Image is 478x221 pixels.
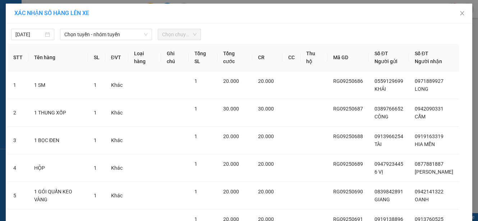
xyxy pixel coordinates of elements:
td: 2 [8,99,28,127]
span: Người nhận [415,58,442,64]
td: 1 GÓI QUẤN KEO VÀNG [28,182,88,210]
span: 20.000 [258,78,274,84]
span: CÔNG [374,114,389,119]
span: 30.000 [223,106,239,112]
span: 1 [194,106,197,112]
span: 1 [194,161,197,167]
th: CC [282,44,300,71]
span: GIANG [374,197,390,202]
td: 1 [8,71,28,99]
th: Tổng cước [217,44,252,71]
td: HỘP [28,154,88,182]
span: 0839842891 [374,189,403,194]
span: Người gửi [374,58,397,64]
span: 1 [194,189,197,194]
button: Close [452,4,472,24]
span: 1 [94,165,97,171]
td: 4 [8,154,28,182]
span: XÁC NHẬN SỐ HÀNG LÊN XE [14,10,89,17]
span: 20.000 [258,161,274,167]
th: ĐVT [105,44,128,71]
span: 0877881887 [415,161,443,167]
span: 0942090331 [415,106,443,112]
span: 0942141322 [415,189,443,194]
span: Số ĐT [374,51,388,56]
span: LONG [415,86,428,92]
span: 1 [94,193,97,198]
th: Thu hộ [300,44,327,71]
td: Khác [105,71,128,99]
th: Ghi chú [161,44,189,71]
span: TÀI [374,141,382,147]
span: 20.000 [223,161,239,167]
span: 0919163319 [415,133,443,139]
span: 6 VỊ [374,169,383,175]
span: 0913966254 [374,133,403,139]
span: down [144,32,148,37]
span: 20.000 [223,189,239,194]
th: CR [252,44,282,71]
td: Khác [105,154,128,182]
span: 20.000 [258,133,274,139]
span: RG09250690 [333,189,363,194]
span: 0971889927 [415,78,443,84]
span: KHẢI [374,86,386,92]
span: 20.000 [223,78,239,84]
span: Số ĐT [415,51,428,56]
span: 0389766652 [374,106,403,112]
td: 3 [8,127,28,154]
td: 1 BỌC ĐEN [28,127,88,154]
span: 1 [194,133,197,139]
span: RG09250686 [333,78,363,84]
th: STT [8,44,28,71]
span: 20.000 [258,189,274,194]
th: Tổng SL [189,44,218,71]
th: Loại hàng [128,44,161,71]
span: RG09250687 [333,106,363,112]
td: Khác [105,127,128,154]
input: 12/09/2025 [15,30,43,38]
td: Khác [105,99,128,127]
th: Tên hàng [28,44,88,71]
span: CẨM [415,114,426,119]
td: Khác [105,182,128,210]
span: OANH [415,197,429,202]
span: 0947923445 [374,161,403,167]
span: RG09250688 [333,133,363,139]
span: 30.000 [258,106,274,112]
span: [PERSON_NAME] [415,169,453,175]
span: 1 [94,110,97,116]
td: 5 [8,182,28,210]
span: RG09250689 [333,161,363,167]
span: 1 [194,78,197,84]
th: Mã GD [327,44,369,71]
span: Chọn tuyến - nhóm tuyến [64,29,148,40]
span: 1 [94,137,97,143]
span: 1 [94,82,97,88]
span: close [459,10,465,16]
span: 0559129699 [374,78,403,84]
span: HIA MẾN [415,141,435,147]
span: Chọn chuyến [162,29,197,40]
td: 1 THUNG XỐP [28,99,88,127]
td: 1 SM [28,71,88,99]
span: 20.000 [223,133,239,139]
th: SL [88,44,105,71]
